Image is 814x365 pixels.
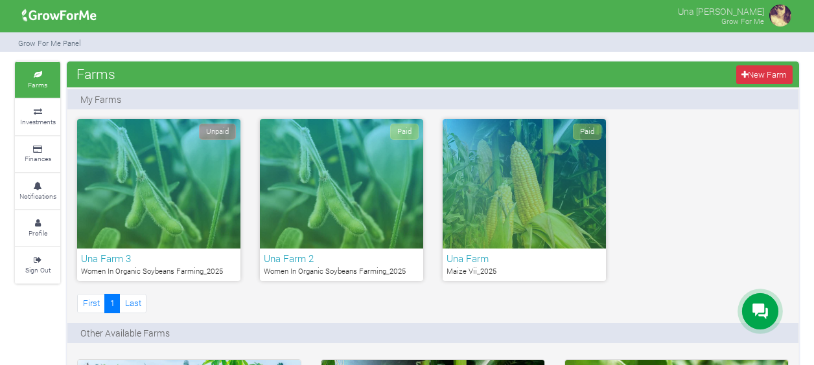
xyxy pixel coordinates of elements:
span: Unpaid [199,124,236,140]
a: Paid Una Farm Maize Vii_2025 [443,119,606,281]
p: Women In Organic Soybeans Farming_2025 [81,266,237,277]
a: First [77,294,105,313]
h6: Una Farm 2 [264,252,419,264]
nav: Page Navigation [77,294,146,313]
span: Paid [573,124,601,140]
small: Grow For Me Panel [18,38,81,48]
a: 1 [104,294,120,313]
a: Finances [15,137,60,172]
small: Grow For Me [721,16,764,26]
img: growforme image [17,3,101,28]
a: Notifications [15,173,60,209]
small: Sign Out [25,265,51,274]
p: Women In Organic Soybeans Farming_2025 [264,266,419,277]
small: Notifications [19,192,56,201]
img: growforme image [767,3,793,28]
span: Paid [390,124,419,140]
h6: Una Farm 3 [81,252,237,264]
p: My Farms [80,93,121,106]
small: Finances [25,154,51,163]
span: Farms [73,61,119,87]
a: Last [119,294,146,313]
a: Unpaid Una Farm 3 Women In Organic Soybeans Farming_2025 [77,119,240,281]
a: Investments [15,99,60,135]
p: Maize Vii_2025 [447,266,602,277]
a: Paid Una Farm 2 Women In Organic Soybeans Farming_2025 [260,119,423,281]
p: Other Available Farms [80,326,170,340]
a: Sign Out [15,247,60,283]
a: New Farm [736,65,793,84]
small: Farms [28,80,47,89]
small: Profile [29,228,47,238]
p: Una [PERSON_NAME] [678,3,764,18]
a: Farms [15,62,60,98]
a: Profile [15,210,60,246]
small: Investments [20,117,56,126]
h6: Una Farm [447,252,602,264]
